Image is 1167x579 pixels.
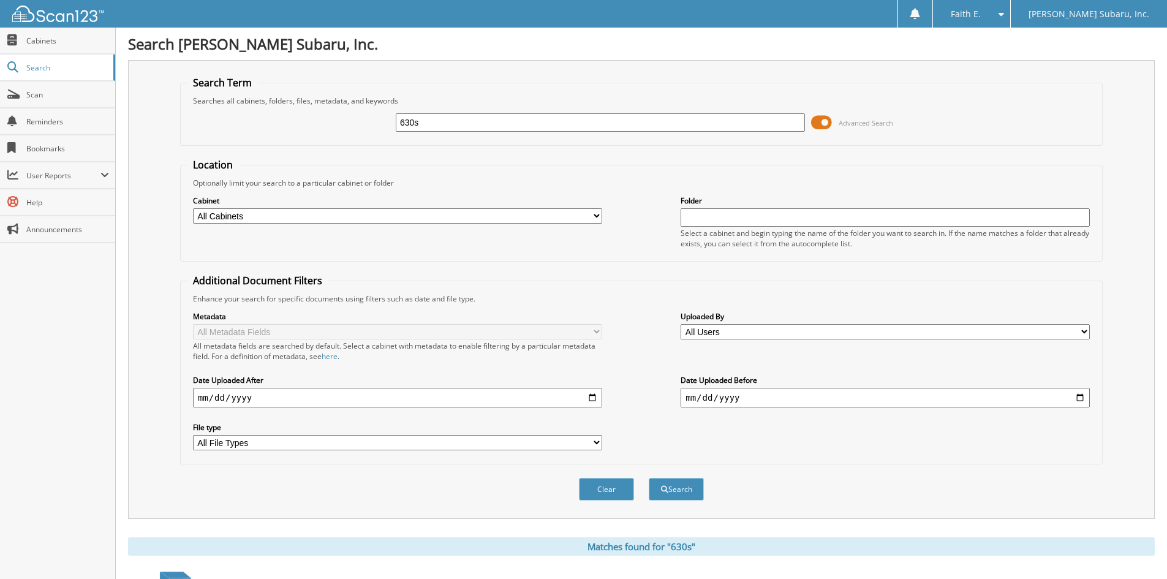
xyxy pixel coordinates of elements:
span: Reminders [26,116,109,127]
span: Faith E. [951,10,981,18]
div: Optionally limit your search to a particular cabinet or folder [187,178,1096,188]
label: Date Uploaded After [193,375,602,385]
h1: Search [PERSON_NAME] Subaru, Inc. [128,34,1155,54]
span: Advanced Search [839,118,893,127]
input: end [681,388,1090,407]
legend: Location [187,158,239,172]
span: Announcements [26,224,109,235]
div: All metadata fields are searched by default. Select a cabinet with metadata to enable filtering b... [193,341,602,361]
img: scan123-logo-white.svg [12,6,104,22]
span: Bookmarks [26,143,109,154]
span: [PERSON_NAME] Subaru, Inc. [1029,10,1149,18]
div: Select a cabinet and begin typing the name of the folder you want to search in. If the name match... [681,228,1090,249]
div: Matches found for "630s" [128,537,1155,556]
span: Help [26,197,109,208]
label: Uploaded By [681,311,1090,322]
legend: Additional Document Filters [187,274,328,287]
span: Cabinets [26,36,109,46]
label: Date Uploaded Before [681,375,1090,385]
legend: Search Term [187,76,258,89]
div: Enhance your search for specific documents using filters such as date and file type. [187,293,1096,304]
label: Folder [681,195,1090,206]
label: Metadata [193,311,602,322]
input: start [193,388,602,407]
div: Searches all cabinets, folders, files, metadata, and keywords [187,96,1096,106]
span: Scan [26,89,109,100]
button: Clear [579,478,634,501]
span: User Reports [26,170,100,181]
label: File type [193,422,602,433]
button: Search [649,478,704,501]
a: here [322,351,338,361]
label: Cabinet [193,195,602,206]
span: Search [26,62,107,73]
